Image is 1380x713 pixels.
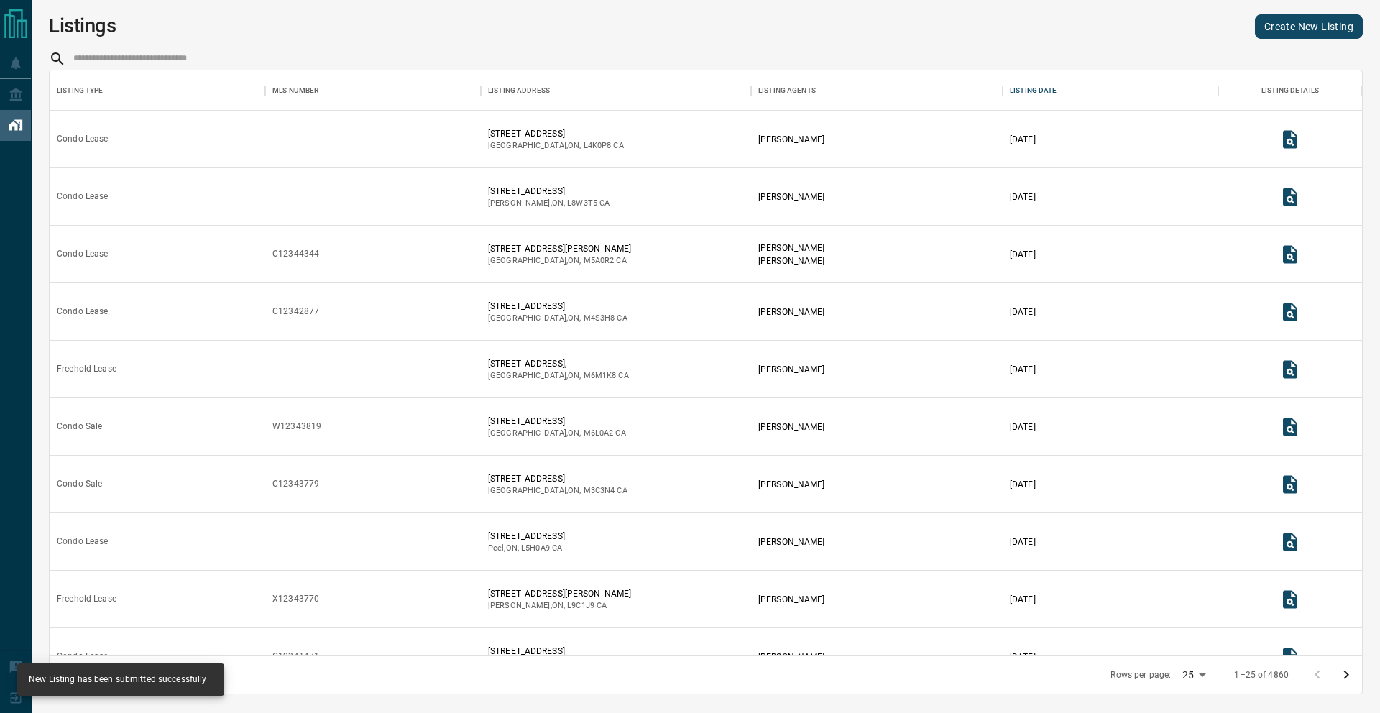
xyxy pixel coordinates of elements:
span: l4k0p8 [584,141,612,150]
div: Freehold Lease [57,593,116,605]
p: Peel , ON , CA [488,543,565,554]
p: [PERSON_NAME] [758,133,824,146]
p: [STREET_ADDRESS] [488,472,627,485]
h1: Listings [49,14,116,37]
div: C12344344 [272,248,319,260]
p: [DATE] [1010,190,1036,203]
p: [GEOGRAPHIC_DATA] , ON , CA [488,428,626,439]
p: [GEOGRAPHIC_DATA] , ON , CA [488,140,624,152]
button: View Listing Details [1276,125,1305,154]
div: Condo Lease [57,535,108,548]
span: m4s3h8 [584,313,615,323]
p: [DATE] [1010,478,1036,491]
p: [DATE] [1010,650,1036,663]
p: [DATE] [1010,248,1036,261]
p: [GEOGRAPHIC_DATA] , ON , CA [488,255,631,267]
p: [PERSON_NAME] , ON , CA [488,198,609,209]
span: l5h0a9 [521,543,550,553]
div: Listing Address [481,70,751,111]
div: Condo Lease [57,650,108,663]
span: l8w3t5 [567,198,597,208]
p: [STREET_ADDRESS][PERSON_NAME] [488,242,631,255]
span: m5a0r2 [584,256,615,265]
p: [STREET_ADDRESS] [488,300,627,313]
p: [PERSON_NAME] [758,241,824,254]
span: m6l0a2 [584,428,614,438]
div: C12342877 [272,305,319,318]
div: Listing Type [50,70,265,111]
p: [PERSON_NAME] , ON , CA [488,600,631,612]
button: View Listing Details [1276,470,1305,499]
div: Condo Lease [57,248,108,260]
p: [PERSON_NAME] [758,363,824,376]
button: View Listing Details [1276,183,1305,211]
p: [PERSON_NAME] [758,478,824,491]
div: Condo Lease [57,190,108,203]
p: [STREET_ADDRESS] [488,645,627,658]
div: Listing Date [1003,70,1218,111]
div: New Listing has been submitted successfully [29,668,207,691]
div: Listing Address [488,70,550,111]
a: Create New Listing [1255,14,1363,39]
div: Listing Date [1010,70,1057,111]
div: 25 [1177,665,1211,686]
div: Listing Agents [751,70,1003,111]
button: View Listing Details [1276,528,1305,556]
span: m6m1k8 [584,371,617,380]
div: Condo Lease [57,133,108,145]
button: View Listing Details [1276,585,1305,614]
p: [STREET_ADDRESS], [488,357,629,370]
p: [DATE] [1010,363,1036,376]
p: [PERSON_NAME] [758,190,824,203]
button: View Listing Details [1276,298,1305,326]
div: Freehold Lease [57,363,116,375]
span: l9c1j9 [567,601,594,610]
p: [PERSON_NAME] [758,420,824,433]
div: MLS Number [265,70,481,111]
p: [DATE] [1010,535,1036,548]
div: Listing Agents [758,70,816,111]
button: View Listing Details [1276,643,1305,671]
div: W12343819 [272,420,321,433]
p: [PERSON_NAME] [758,254,824,267]
p: [STREET_ADDRESS][PERSON_NAME] [488,587,631,600]
div: Listing Details [1261,70,1319,111]
p: 1–25 of 4860 [1234,669,1289,681]
p: [PERSON_NAME] [758,593,824,606]
p: [STREET_ADDRESS] [488,530,565,543]
p: [GEOGRAPHIC_DATA] , ON , CA [488,370,629,382]
div: Condo Lease [57,305,108,318]
p: [PERSON_NAME] [758,535,824,548]
p: [GEOGRAPHIC_DATA] , ON , CA [488,313,627,324]
div: Listing Details [1218,70,1362,111]
div: X12343770 [272,593,319,605]
span: m3c3n4 [584,486,615,495]
p: [PERSON_NAME] [758,650,824,663]
button: Go to next page [1332,661,1361,689]
div: MLS Number [272,70,318,111]
div: C12341471 [272,650,319,663]
p: [GEOGRAPHIC_DATA] , ON , CA [488,485,627,497]
p: [STREET_ADDRESS] [488,415,626,428]
div: Listing Type [57,70,103,111]
p: [STREET_ADDRESS] [488,127,624,140]
p: [DATE] [1010,593,1036,606]
button: View Listing Details [1276,355,1305,384]
p: [STREET_ADDRESS] [488,185,609,198]
p: Rows per page: [1110,669,1171,681]
p: [DATE] [1010,420,1036,433]
button: View Listing Details [1276,413,1305,441]
div: Condo Sale [57,478,102,490]
div: C12343779 [272,478,319,490]
p: [PERSON_NAME] [758,305,824,318]
p: [DATE] [1010,305,1036,318]
button: View Listing Details [1276,240,1305,269]
div: Condo Sale [57,420,102,433]
p: [DATE] [1010,133,1036,146]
